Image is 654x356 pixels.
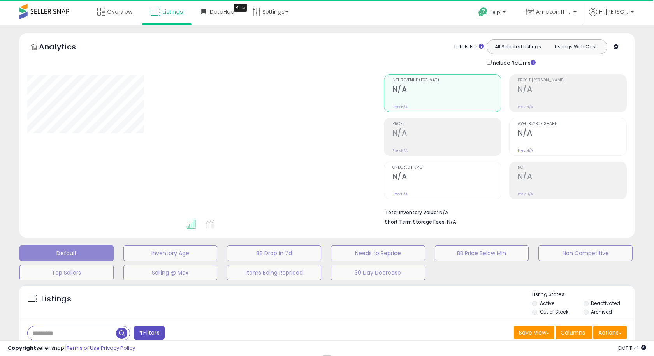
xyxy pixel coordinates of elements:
[19,245,114,261] button: Default
[392,192,408,196] small: Prev: N/A
[227,245,321,261] button: BB Drop in 7d
[518,85,626,95] h2: N/A
[478,7,488,17] i: Get Help
[227,265,321,280] button: Items Being Repriced
[518,122,626,126] span: Avg. Buybox Share
[489,42,547,52] button: All Selected Listings
[331,265,425,280] button: 30 Day Decrease
[472,1,513,25] a: Help
[447,218,456,226] span: N/A
[392,148,408,153] small: Prev: N/A
[107,8,132,16] span: Overview
[481,58,545,67] div: Include Returns
[518,166,626,170] span: ROI
[19,265,114,280] button: Top Sellers
[538,245,633,261] button: Non Competitive
[385,209,438,216] b: Total Inventory Value:
[518,172,626,183] h2: N/A
[39,41,91,54] h5: Analytics
[454,43,484,51] div: Totals For
[392,122,501,126] span: Profit
[385,207,621,217] li: N/A
[518,148,533,153] small: Prev: N/A
[589,8,634,25] a: Hi [PERSON_NAME]
[435,245,529,261] button: BB Price Below Min
[518,104,533,109] small: Prev: N/A
[392,172,501,183] h2: N/A
[210,8,234,16] span: DataHub
[392,129,501,139] h2: N/A
[163,8,183,16] span: Listings
[518,192,533,196] small: Prev: N/A
[536,8,571,16] span: Amazon IT Seller Snap
[234,4,247,12] div: Tooltip anchor
[331,245,425,261] button: Needs to Reprice
[123,245,218,261] button: Inventory Age
[385,219,446,225] b: Short Term Storage Fees:
[392,166,501,170] span: Ordered Items
[392,78,501,83] span: Net Revenue (Exc. VAT)
[123,265,218,280] button: Selling @ Max
[518,129,626,139] h2: N/A
[8,345,135,352] div: seller snap | |
[547,42,605,52] button: Listings With Cost
[392,104,408,109] small: Prev: N/A
[392,85,501,95] h2: N/A
[518,78,626,83] span: Profit [PERSON_NAME]
[599,8,628,16] span: Hi [PERSON_NAME]
[490,9,500,16] span: Help
[8,344,36,352] strong: Copyright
